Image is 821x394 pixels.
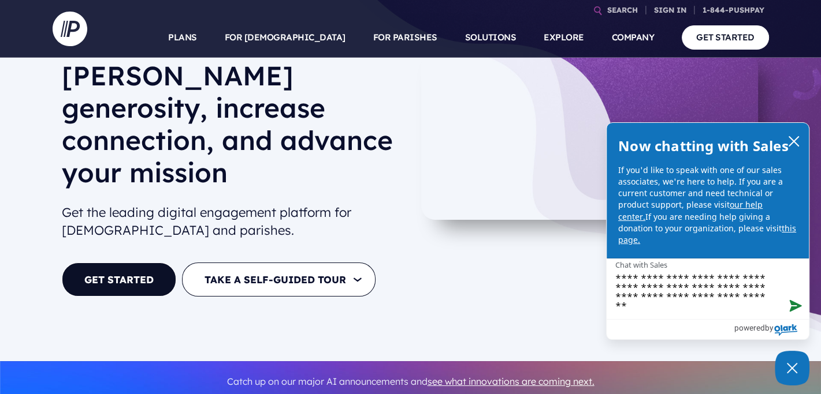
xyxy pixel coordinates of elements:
[618,199,763,222] a: our help center.
[618,223,796,245] a: this page.
[785,133,803,149] button: close chatbox
[612,17,655,58] a: COMPANY
[765,320,773,335] span: by
[682,25,769,49] a: GET STARTED
[428,376,595,387] a: see what innovations are coming next.
[373,17,437,58] a: FOR PARISHES
[734,320,809,339] a: Powered by Olark
[62,59,402,198] h1: [PERSON_NAME] generosity, increase connection, and advance your mission
[465,17,517,58] a: SOLUTIONS
[618,134,789,157] h2: Now chatting with Sales
[62,199,402,244] h2: Get the leading digital engagement platform for [DEMOGRAPHIC_DATA] and parishes.
[544,17,584,58] a: EXPLORE
[62,262,176,297] a: GET STARTED
[775,351,809,385] button: Close Chatbox
[734,320,765,335] span: powered
[182,262,376,297] button: TAKE A SELF-GUIDED TOUR
[780,292,809,319] button: Send message
[606,122,809,340] div: olark chatbox
[615,260,667,269] label: Chat with Sales
[225,17,346,58] a: FOR [DEMOGRAPHIC_DATA]
[618,164,797,246] p: If you'd like to speak with one of our sales associates, we're here to help. If you are a current...
[168,17,197,58] a: PLANS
